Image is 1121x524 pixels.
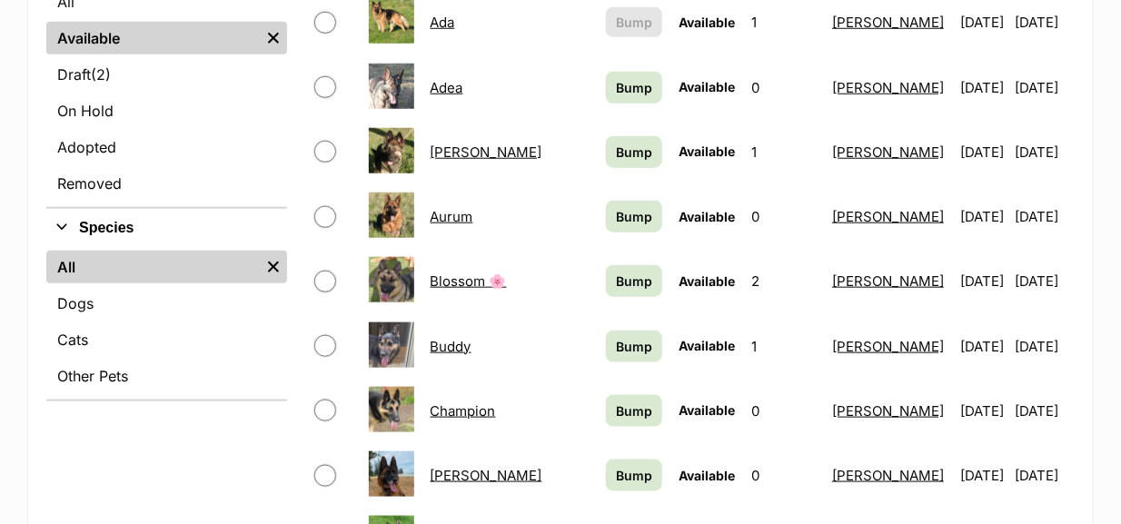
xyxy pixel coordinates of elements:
[431,338,471,355] a: Buddy
[606,72,662,104] a: Bump
[953,185,1013,248] td: [DATE]
[744,380,823,442] td: 0
[46,131,287,163] a: Adopted
[606,395,662,427] a: Bump
[744,121,823,183] td: 1
[1016,315,1073,378] td: [DATE]
[679,402,735,418] span: Available
[616,272,652,291] span: Bump
[260,251,287,283] a: Remove filter
[616,337,652,356] span: Bump
[46,360,287,392] a: Other Pets
[832,272,944,290] a: [PERSON_NAME]
[1016,444,1073,507] td: [DATE]
[616,401,652,420] span: Bump
[744,250,823,312] td: 2
[616,78,652,97] span: Bump
[832,14,944,31] a: [PERSON_NAME]
[431,143,542,161] a: [PERSON_NAME]
[616,466,652,485] span: Bump
[46,287,287,320] a: Dogs
[953,444,1013,507] td: [DATE]
[91,64,111,85] span: (2)
[431,79,463,96] a: Adea
[46,247,287,400] div: Species
[46,58,287,91] a: Draft
[832,338,944,355] a: [PERSON_NAME]
[679,143,735,159] span: Available
[744,315,823,378] td: 1
[679,468,735,483] span: Available
[1016,185,1073,248] td: [DATE]
[46,94,287,127] a: On Hold
[679,15,735,30] span: Available
[431,402,496,420] a: Champion
[953,250,1013,312] td: [DATE]
[679,273,735,289] span: Available
[606,136,662,168] a: Bump
[260,22,287,54] a: Remove filter
[1016,380,1073,442] td: [DATE]
[1016,121,1073,183] td: [DATE]
[606,331,662,362] a: Bump
[832,402,944,420] a: [PERSON_NAME]
[953,380,1013,442] td: [DATE]
[616,207,652,226] span: Bump
[46,216,287,240] button: Species
[679,338,735,353] span: Available
[832,79,944,96] a: [PERSON_NAME]
[953,315,1013,378] td: [DATE]
[832,467,944,484] a: [PERSON_NAME]
[744,185,823,248] td: 0
[953,56,1013,119] td: [DATE]
[616,143,652,162] span: Bump
[46,22,260,54] a: Available
[1016,56,1073,119] td: [DATE]
[606,460,662,491] a: Bump
[431,272,507,290] a: Blossom 🌸
[46,167,287,200] a: Removed
[431,14,455,31] a: Ada
[46,251,260,283] a: All
[679,79,735,94] span: Available
[606,201,662,232] a: Bump
[616,13,652,32] span: Bump
[744,56,823,119] td: 0
[1016,250,1073,312] td: [DATE]
[431,467,542,484] a: [PERSON_NAME]
[953,121,1013,183] td: [DATE]
[832,143,944,161] a: [PERSON_NAME]
[606,265,662,297] a: Bump
[679,209,735,224] span: Available
[832,208,944,225] a: [PERSON_NAME]
[431,208,473,225] a: Aurum
[744,444,823,507] td: 0
[606,7,662,37] button: Bump
[46,323,287,356] a: Cats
